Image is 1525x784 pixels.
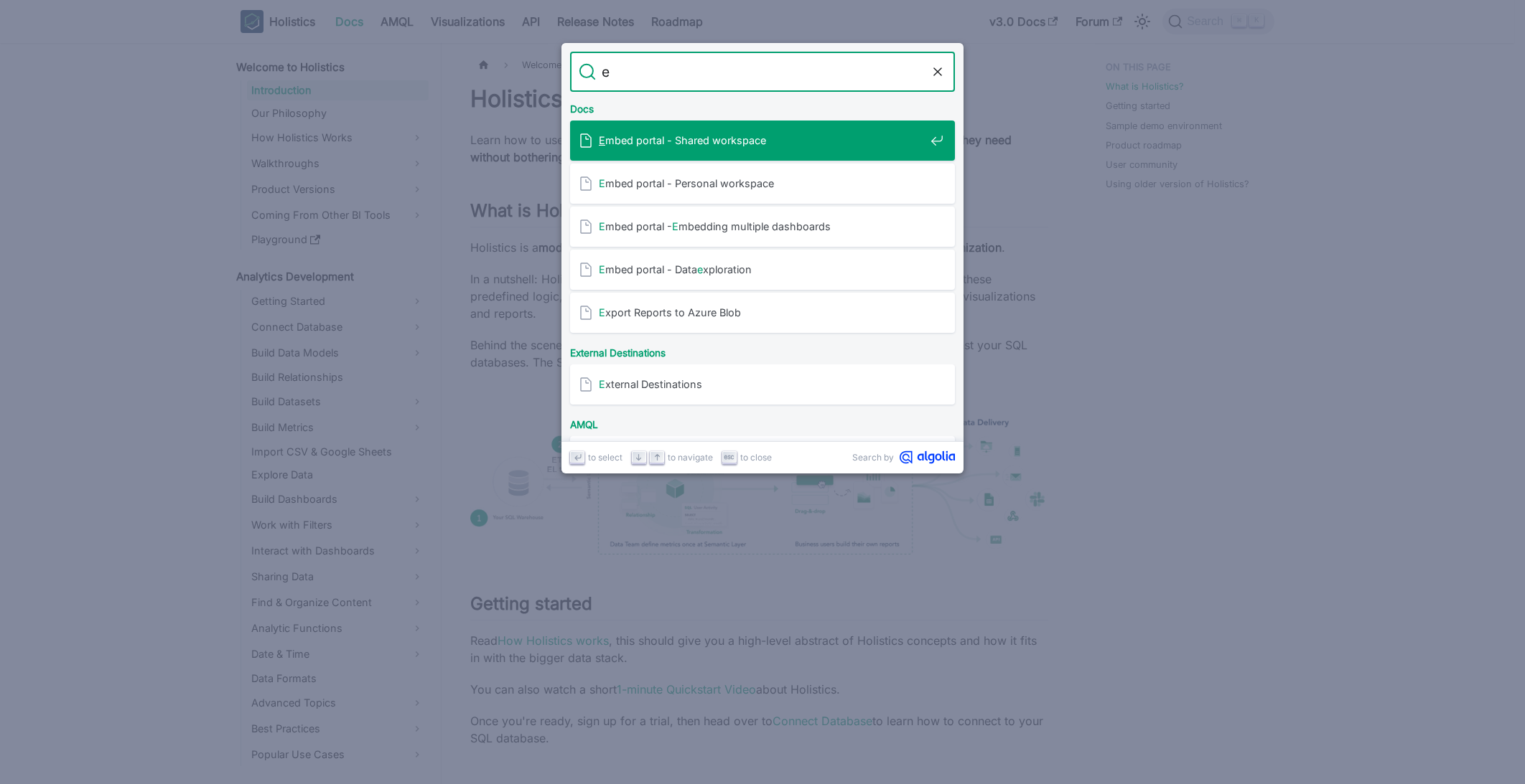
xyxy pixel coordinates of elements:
[570,164,955,204] a: Embed portal - Personal workspace
[570,121,955,161] a: Embed portal - Shared workspace
[570,436,955,476] a: AQLErrors
[900,450,955,464] svg: Algolia
[599,176,925,190] span: mbed portal - Personal workspace
[599,133,925,147] span: mbed portal - Shared workspace
[672,220,678,232] mark: E
[599,263,925,276] span: mbed portal - Data xploration
[929,63,946,80] button: Clear the query
[668,450,713,464] span: to navigate
[567,336,958,364] div: External Destinations
[567,407,958,436] div: AMQL
[596,52,929,92] input: Search docs
[599,220,605,232] mark: E
[599,263,605,275] mark: E
[567,92,958,121] div: Docs
[852,450,955,464] a: Search byAlgolia
[852,450,894,464] span: Search by
[740,450,772,464] span: to close
[599,306,925,319] span: xport Reports to Azure Blob
[599,219,925,233] span: mbed portal - mbedding multiple dashboards
[570,364,955,405] a: External Destinations
[570,250,955,290] a: Embed portal - Dataexploration
[652,452,663,463] svg: Arrow up
[588,450,622,464] span: to select
[599,177,605,189] mark: E
[599,377,925,391] span: xternal Destinations
[697,263,703,275] mark: e
[599,134,605,146] mark: E
[599,306,605,318] mark: E
[570,207,955,247] a: Embed portal -Embedding multiple dashboards
[599,378,605,390] mark: E
[633,452,644,463] svg: Arrow down
[572,452,583,463] svg: Enter key
[570,293,955,333] a: Export Reports to Azure Blob
[724,452,734,463] svg: Escape key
